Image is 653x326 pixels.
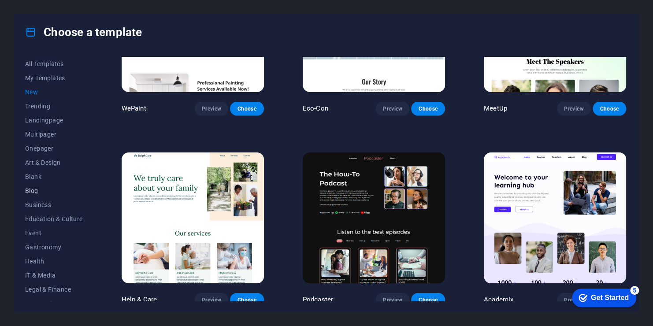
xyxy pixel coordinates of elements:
span: Preview [383,105,402,112]
span: Non-Profit [25,300,83,307]
button: Non-Profit [25,296,83,311]
p: Eco-Con [303,104,328,113]
span: Landingpage [25,117,83,124]
p: WePaint [122,104,146,113]
span: Health [25,258,83,265]
span: Choose [418,296,438,303]
button: Choose [411,293,445,307]
button: Choose [593,101,626,115]
span: Business [25,201,83,208]
button: Event [25,226,83,240]
button: Preview [557,101,590,115]
button: All Templates [25,57,83,71]
button: My Templates [25,71,83,85]
span: All Templates [25,60,83,67]
span: Education & Culture [25,215,83,222]
button: Education & Culture [25,212,83,226]
span: Gastronomy [25,244,83,251]
p: Academix [484,295,513,304]
span: Trending [25,103,83,110]
span: Choose [237,296,256,303]
h4: Choose a template [25,25,142,39]
div: Get Started [26,10,64,18]
button: Blank [25,170,83,184]
span: Preview [564,105,583,112]
button: New [25,85,83,99]
span: Legal & Finance [25,286,83,293]
img: Help & Care [122,152,264,284]
p: Help & Care [122,295,157,304]
button: Choose [230,101,263,115]
button: Choose [411,101,445,115]
img: Podcaster [303,152,445,284]
span: New [25,89,83,96]
div: 5 [65,2,74,11]
p: MeetUp [484,104,507,113]
button: IT & Media [25,268,83,282]
span: IT & Media [25,272,83,279]
button: Onepager [25,141,83,156]
span: Art & Design [25,159,83,166]
button: Multipager [25,127,83,141]
div: Get Started 5 items remaining, 0% complete [7,4,71,23]
span: Preview [202,296,221,303]
img: Academix [484,152,626,284]
button: Business [25,198,83,212]
span: Event [25,230,83,237]
button: Landingpage [25,113,83,127]
button: Choose [230,293,263,307]
span: Choose [600,105,619,112]
button: Trending [25,99,83,113]
p: Podcaster [303,295,333,304]
button: Preview [195,101,228,115]
button: Preview [557,293,590,307]
span: Preview [564,296,583,303]
span: My Templates [25,74,83,81]
span: Preview [383,296,402,303]
span: Onepager [25,145,83,152]
button: Health [25,254,83,268]
span: Blank [25,173,83,180]
span: Blog [25,187,83,194]
button: Art & Design [25,156,83,170]
button: Preview [376,101,409,115]
button: Legal & Finance [25,282,83,296]
span: Choose [237,105,256,112]
span: Multipager [25,131,83,138]
button: Preview [376,293,409,307]
span: Choose [418,105,438,112]
button: Preview [195,293,228,307]
span: Preview [202,105,221,112]
button: Blog [25,184,83,198]
button: Gastronomy [25,240,83,254]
